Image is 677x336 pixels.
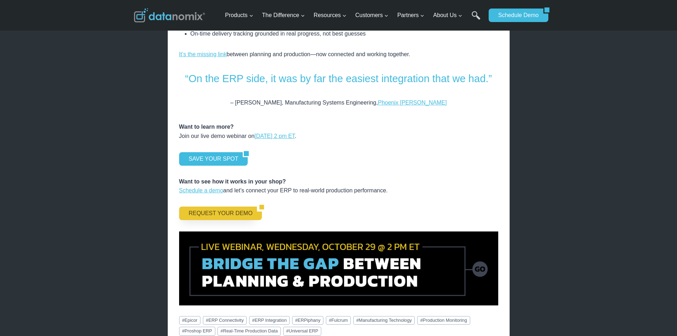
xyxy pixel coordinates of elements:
[179,152,243,166] a: SAVE YOUR SPOT
[179,178,286,185] strong: Want to see how it works in your shop?
[378,100,447,106] a: Phoenix [PERSON_NAME]
[356,318,359,323] span: #
[249,316,290,325] a: #ERP Integration
[262,11,305,20] span: The Difference
[179,119,498,141] p: Join our live demo webinar on .
[472,11,480,27] a: Search
[4,190,114,332] iframe: Popup CTA
[134,8,205,22] img: Datanomix
[420,318,423,323] span: #
[190,27,498,38] li: On-time delivery tracking grounded in real progress, not best guesses
[254,133,295,139] a: [DATE] 2 pm ET
[203,316,247,325] a: #ERP Connectivity
[179,207,257,220] a: REQUEST YOUR DEMO
[179,327,215,335] a: #Proshop ERP
[326,316,351,325] a: #Fulcrum
[179,51,227,57] a: It’s the missing link
[329,318,331,323] span: #
[182,328,184,334] span: #
[179,124,234,130] strong: Want to learn more?
[489,9,543,22] a: Schedule Demo
[353,316,415,325] a: #Manufacturing Technology
[222,4,485,27] nav: Primary Navigation
[225,11,253,20] span: Products
[397,11,424,20] span: Partners
[433,11,462,20] span: About Us
[286,328,289,334] span: #
[182,318,184,323] span: #
[179,50,498,59] p: between planning and production—now connected and working together.
[252,318,255,323] span: #
[179,98,498,107] p: – [PERSON_NAME], Manufacturing Systems Engineering,
[417,316,470,325] a: #Production Monitoring
[179,177,498,195] p: and let’s connect your ERP to real-world production performance.
[355,11,388,20] span: Customers
[283,327,322,335] a: #Universal ERP
[221,328,223,334] span: #
[179,70,498,87] p: “On the ERP side, it was by far the easiest integration that we had.”
[179,316,201,325] a: #Epicor
[292,316,324,325] a: #ERPiphany
[295,318,297,323] span: #
[179,187,224,193] a: Schedule a demo
[314,11,346,20] span: Resources
[206,318,208,323] span: #
[217,327,281,335] a: #Real-Time Production Data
